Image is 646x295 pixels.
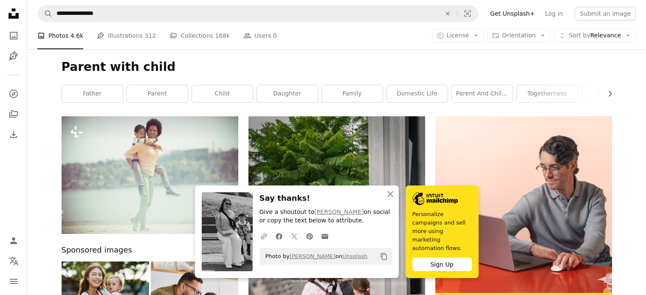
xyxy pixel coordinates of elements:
button: Sort byRelevance [554,29,636,42]
button: Language [5,253,22,270]
span: Sponsored images [62,244,132,256]
button: Clear [438,6,457,22]
a: child [192,85,253,102]
a: Explore [5,85,22,102]
a: togetherness [517,85,578,102]
a: Collections 168k [169,22,230,49]
img: file-1722962848292-892f2e7827caimage [435,116,612,293]
button: License [432,29,484,42]
a: domestic life [387,85,448,102]
img: Enjoying beach moments. Mother and son on the beach [62,116,238,234]
p: Give a shoutout to on social or copy the text below to attribute. [260,208,392,225]
a: Log in / Sign up [5,232,22,249]
a: Enjoying beach moments. Mother and son on the beach [62,171,238,179]
a: Home — Unsplash [5,5,22,24]
h1: Parent with child [62,59,612,75]
span: Photo by on [261,250,368,263]
a: childhood [582,85,643,102]
img: file-1690386555781-336d1949dad1image [412,192,458,205]
button: Submit an image [575,7,636,20]
a: Download History [5,126,22,143]
a: Share on Pinterest [302,228,317,244]
a: Share over email [317,228,333,244]
span: 168k [215,31,230,40]
h3: Say thanks! [260,192,392,205]
a: father [62,85,123,102]
button: Menu [5,273,22,290]
a: Collections [5,106,22,123]
span: Orientation [502,32,536,39]
a: [PERSON_NAME] [290,253,336,259]
a: Unsplash [342,253,367,259]
a: Photos [5,27,22,44]
span: License [447,32,469,39]
button: Orientation [487,29,550,42]
a: Users 0 [243,22,277,49]
a: family [322,85,383,102]
a: Share on Twitter [287,228,302,244]
a: daughter [257,85,318,102]
div: Sign Up [412,258,472,271]
span: Relevance [569,31,621,40]
button: Copy to clipboard [377,249,391,264]
a: [PERSON_NAME] [314,208,364,215]
a: parent and child hug [452,85,513,102]
button: scroll list to the right [602,85,612,102]
a: Personalize campaigns and sell more using marketing automation flows.Sign Up [406,185,479,278]
span: Personalize campaigns and sell more using marketing automation flows. [412,210,472,253]
button: Visual search [457,6,478,22]
a: parent [127,85,188,102]
a: Illustrations [5,48,22,65]
button: Search Unsplash [38,6,52,22]
span: Sort by [569,32,590,39]
span: 0 [273,31,277,40]
a: Illustrations 312 [97,22,156,49]
a: Get Unsplash+ [485,7,540,20]
a: Share on Facebook [271,228,287,244]
form: Find visuals sitewide [37,5,478,22]
span: 312 [145,31,156,40]
a: Log in [540,7,568,20]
